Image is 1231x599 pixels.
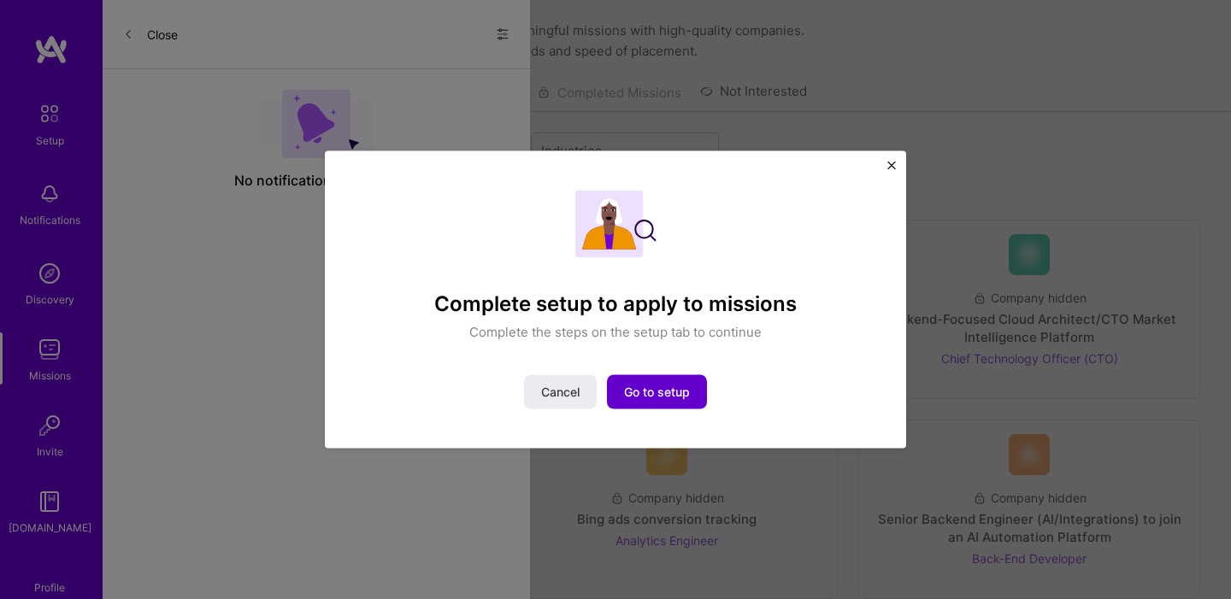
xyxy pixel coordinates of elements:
p: Complete the steps on the setup tab to continue [469,323,762,341]
span: Cancel [541,384,580,401]
button: Close [887,161,896,179]
button: Go to setup [607,375,707,409]
h4: Complete setup to apply to missions [434,291,797,316]
img: Complete setup illustration [575,190,657,257]
span: Go to setup [624,384,690,401]
button: Cancel [524,375,597,409]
